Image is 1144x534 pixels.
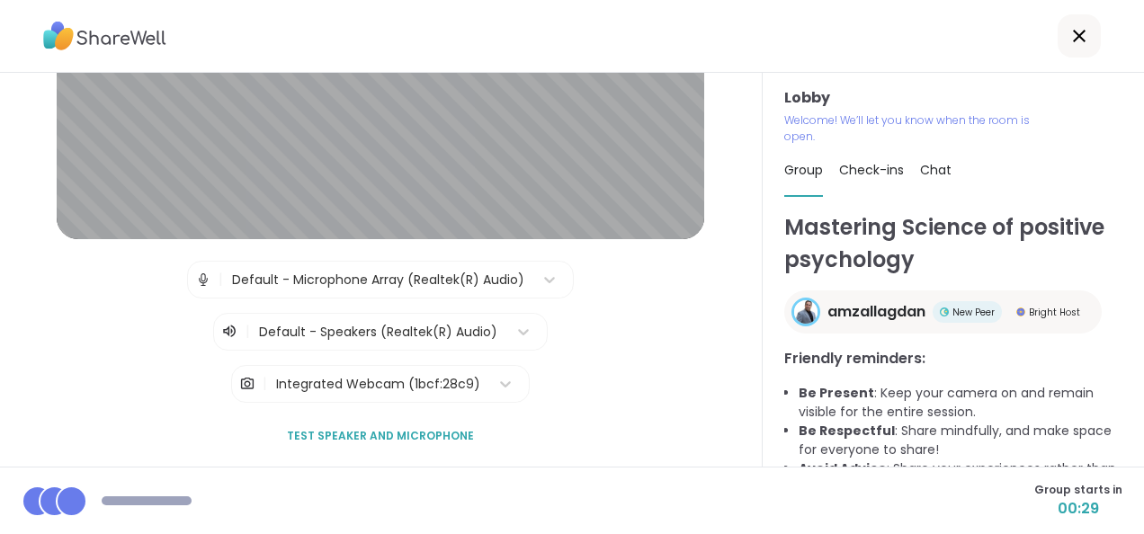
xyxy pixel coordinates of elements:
[1034,498,1122,520] span: 00:29
[1029,306,1080,319] span: Bright Host
[195,262,211,298] img: Microphone
[1016,307,1025,316] img: Bright Host
[920,161,952,179] span: Chat
[219,262,223,298] span: |
[799,384,874,402] b: Be Present
[280,417,481,455] button: Test speaker and microphone
[799,422,895,440] b: Be Respectful
[799,459,887,477] b: Avoid Advice
[799,422,1122,459] li: : Share mindfully, and make space for everyone to share!
[43,15,166,57] img: ShareWell Logo
[246,321,250,343] span: |
[784,348,1122,369] h3: Friendly reminders:
[287,428,474,444] span: Test speaker and microphone
[263,366,267,402] span: |
[839,161,904,179] span: Check-ins
[239,366,255,402] img: Camera
[276,375,480,394] div: Integrated Webcam (1bcf:28c9)
[784,290,1102,334] a: amzallagdanamzallagdanNew PeerNew PeerBright HostBright Host
[1034,482,1122,498] span: Group starts in
[784,112,1043,145] p: Welcome! We’ll let you know when the room is open.
[799,459,1122,516] li: : Share your experiences rather than advice, as peers are not mental health professionals.
[952,306,995,319] span: New Peer
[827,301,925,323] span: amzallagdan
[940,307,949,316] img: New Peer
[784,161,823,179] span: Group
[232,271,524,289] div: Default - Microphone Array (Realtek(R) Audio)
[784,87,1122,109] h3: Lobby
[784,211,1122,276] h1: Mastering Science of positive psychology
[794,300,818,324] img: amzallagdan
[799,384,1122,422] li: : Keep your camera on and remain visible for the entire session.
